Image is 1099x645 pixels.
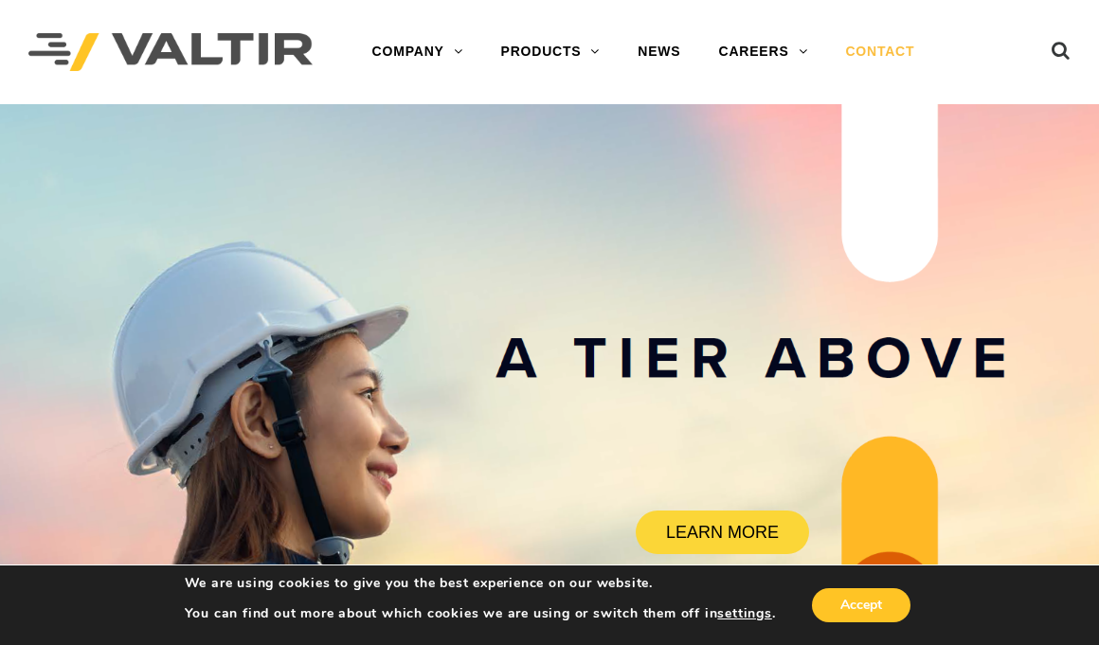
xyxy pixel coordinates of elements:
[353,33,482,71] a: COMPANY
[619,33,699,71] a: NEWS
[636,511,809,554] a: LEARN MORE
[28,33,313,72] img: Valtir
[700,33,827,71] a: CAREERS
[812,588,910,622] button: Accept
[717,605,771,622] button: settings
[185,605,776,622] p: You can find out more about which cookies we are using or switch them off in .
[185,575,776,592] p: We are using cookies to give you the best experience on our website.
[482,33,620,71] a: PRODUCTS
[826,33,933,71] a: CONTACT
